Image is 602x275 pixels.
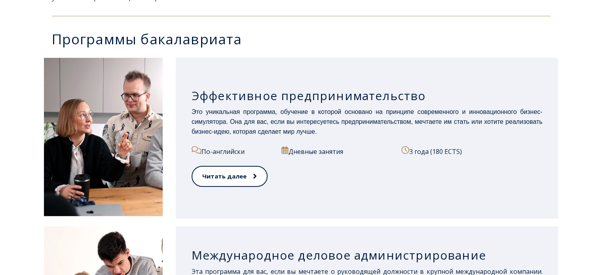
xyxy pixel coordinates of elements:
font: Дневные занятия [289,147,343,156]
a: Читать далее [192,166,268,187]
font: По-английски [201,147,245,156]
font: Это уникальная программа, обучение в которой основано на принципе современного и инновационного б... [192,108,543,135]
img: Эффективное предпринимательство [44,58,163,216]
font: Читать далее [202,172,247,180]
font: Программы бакалавриата [52,30,242,48]
font: 3 года (180 ECTS) [409,147,462,156]
font: Международное деловое администрирование [192,247,486,263]
font: Эффективное предпринимательство [192,87,426,104]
